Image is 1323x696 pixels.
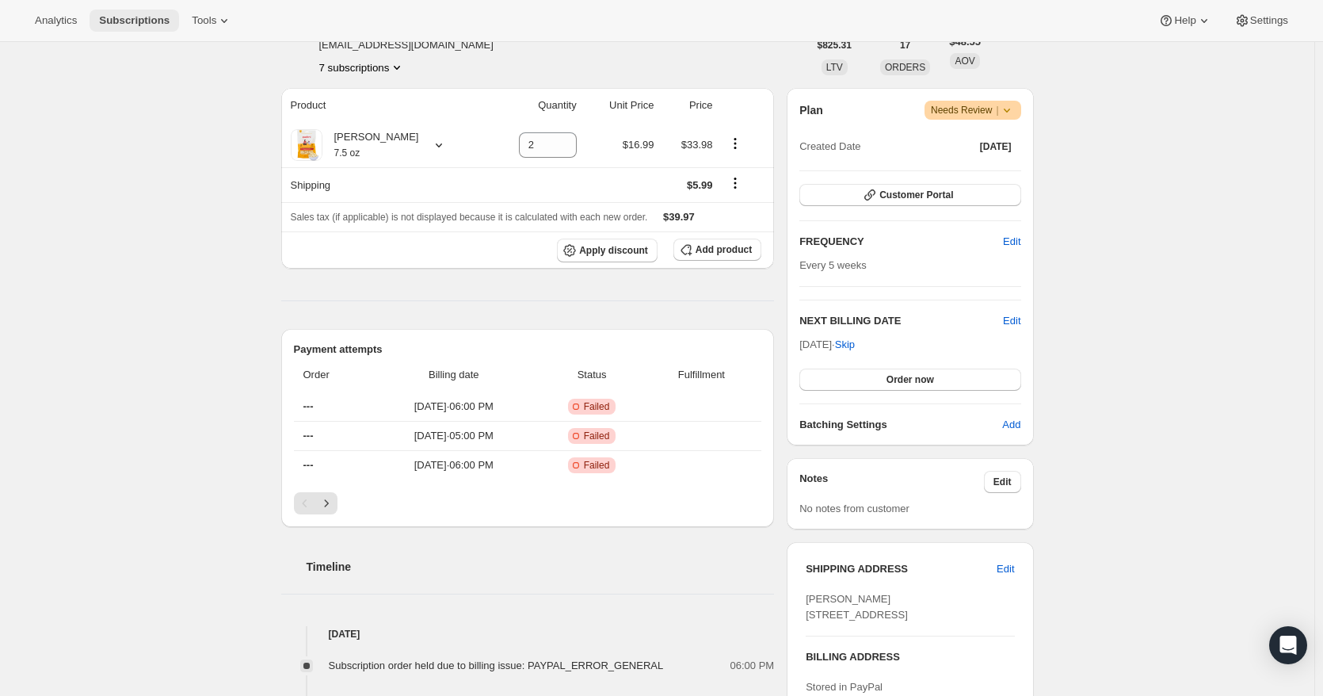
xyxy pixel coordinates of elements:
[90,10,179,32] button: Subscriptions
[291,129,322,161] img: product img
[182,10,242,32] button: Tools
[322,129,419,161] div: [PERSON_NAME]
[294,492,762,514] nav: Pagination
[825,332,864,358] button: Skip
[1149,10,1221,32] button: Help
[329,660,664,671] span: Subscription order held due to billing issue: PAYPAL_ERROR_GENERAL
[281,626,775,642] h4: [DATE]
[663,211,695,223] span: $39.97
[485,88,581,123] th: Quantity
[375,399,533,415] span: [DATE] · 06:00 PM
[375,428,533,444] span: [DATE] · 05:00 PM
[879,189,953,201] span: Customer Portal
[281,167,486,202] th: Shipping
[799,338,855,350] span: [DATE] ·
[799,503,909,514] span: No notes from customer
[799,313,1003,329] h2: NEXT BILLING DATE
[673,239,761,261] button: Add product
[1003,313,1020,329] button: Edit
[949,34,981,50] span: $48.55
[826,62,843,73] span: LTV
[696,243,752,256] span: Add product
[993,476,1012,488] span: Edit
[799,102,823,118] h2: Plan
[799,369,1020,391] button: Order now
[806,649,1014,665] h3: BILLING ADDRESS
[723,174,748,192] button: Shipping actions
[806,561,997,577] h3: SHIPPING ADDRESS
[723,135,748,152] button: Product actions
[886,373,934,386] span: Order now
[1002,417,1020,433] span: Add
[315,492,337,514] button: Next
[1225,10,1298,32] button: Settings
[799,139,860,155] span: Created Date
[651,367,753,383] span: Fulfillment
[192,14,216,27] span: Tools
[319,59,406,75] button: Product actions
[579,244,648,257] span: Apply discount
[281,88,486,123] th: Product
[993,229,1030,254] button: Edit
[303,459,314,471] span: ---
[375,367,533,383] span: Billing date
[99,14,170,27] span: Subscriptions
[681,139,713,151] span: $33.98
[1269,626,1307,664] div: Open Intercom Messenger
[294,358,371,392] th: Order
[307,559,775,575] h2: Timeline
[931,102,1015,118] span: Needs Review
[980,140,1012,153] span: [DATE]
[984,471,1021,493] button: Edit
[806,681,883,693] span: Stored in PayPal
[900,39,910,52] span: 17
[319,37,608,53] span: [EMAIL_ADDRESS][DOMAIN_NAME]
[730,658,775,674] span: 06:00 PM
[818,39,852,52] span: $825.31
[303,400,314,412] span: ---
[25,10,86,32] button: Analytics
[303,430,314,442] span: ---
[375,457,533,473] span: [DATE] · 06:00 PM
[543,367,642,383] span: Status
[584,430,610,442] span: Failed
[294,342,762,358] h2: Payment attempts
[885,62,925,73] span: ORDERS
[799,471,984,493] h3: Notes
[970,136,1021,158] button: [DATE]
[835,337,855,353] span: Skip
[996,104,998,117] span: |
[658,88,717,123] th: Price
[806,593,908,621] span: [PERSON_NAME] [STREET_ADDRESS]
[1003,234,1020,250] span: Edit
[1250,14,1288,27] span: Settings
[808,34,861,56] button: $825.31
[584,400,610,413] span: Failed
[291,212,648,223] span: Sales tax (if applicable) is not displayed because it is calculated with each new order.
[799,234,1003,250] h2: FREQUENCY
[993,412,1030,438] button: Add
[799,259,867,271] span: Every 5 weeks
[955,55,974,67] span: AOV
[334,147,360,159] small: 7.5 oz
[584,459,610,472] span: Failed
[35,14,77,27] span: Analytics
[987,556,1024,582] button: Edit
[1174,14,1195,27] span: Help
[557,239,658,262] button: Apply discount
[623,139,654,151] span: $16.99
[799,417,1002,433] h6: Batching Settings
[581,88,659,123] th: Unit Price
[890,34,920,56] button: 17
[799,184,1020,206] button: Customer Portal
[687,179,713,191] span: $5.99
[997,561,1014,577] span: Edit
